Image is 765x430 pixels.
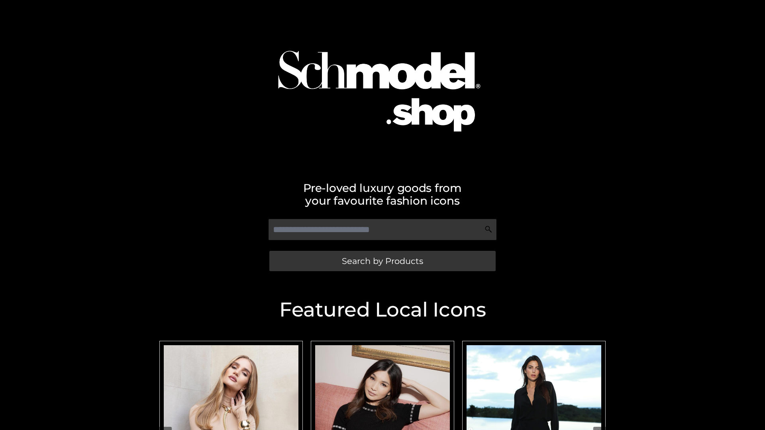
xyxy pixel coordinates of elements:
h2: Featured Local Icons​ [155,300,610,320]
a: Search by Products [269,251,496,271]
h2: Pre-loved luxury goods from your favourite fashion icons [155,182,610,207]
img: Search Icon [484,225,492,233]
span: Search by Products [342,257,423,265]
